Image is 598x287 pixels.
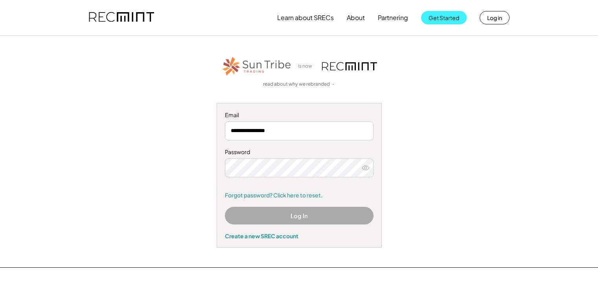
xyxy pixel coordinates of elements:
[296,63,318,70] div: is now
[225,232,374,239] div: Create a new SREC account
[225,111,374,119] div: Email
[263,81,335,88] a: read about why we rebranded →
[421,11,467,24] button: Get Started
[480,11,510,24] button: Log in
[89,4,154,31] img: recmint-logotype%403x.png
[225,207,374,224] button: Log In
[221,55,292,77] img: STT_Horizontal_Logo%2B-%2BColor.png
[347,10,365,26] button: About
[277,10,334,26] button: Learn about SRECs
[225,191,374,199] a: Forgot password? Click here to reset.
[225,148,374,156] div: Password
[378,10,408,26] button: Partnering
[322,62,377,70] img: recmint-logotype%403x.png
